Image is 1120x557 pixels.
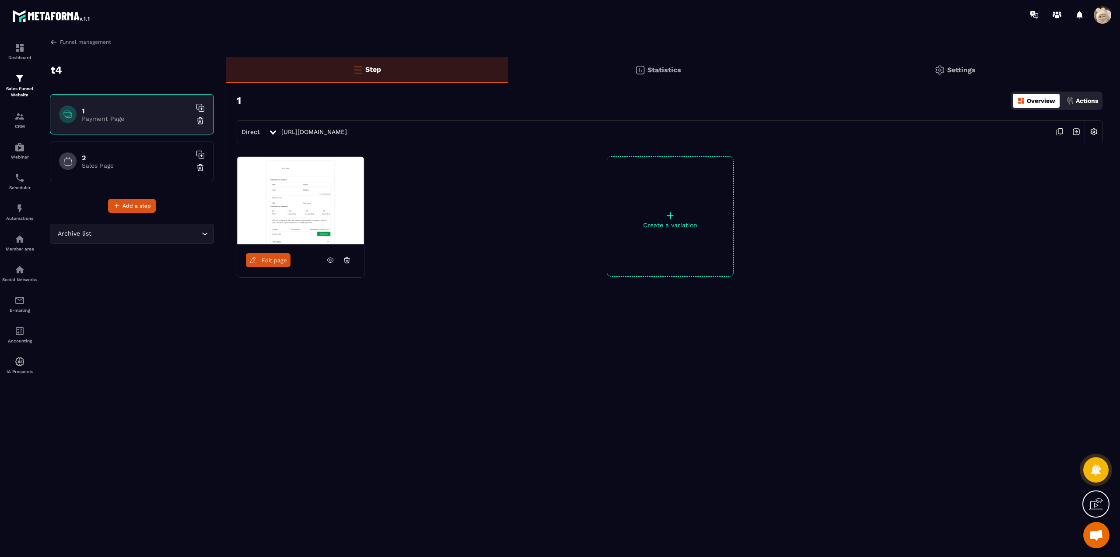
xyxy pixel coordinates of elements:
span: Add a step [122,201,151,210]
span: Archive list [56,229,93,239]
a: formationformationSales Funnel Website [2,67,37,105]
a: Funnel management [50,38,111,46]
span: Edit page [262,257,287,264]
p: Webinar [2,155,37,159]
a: emailemailE-mailing [2,289,37,319]
img: dashboard-orange.40269519.svg [1017,97,1025,105]
p: Social Networks [2,277,37,282]
p: Settings [947,66,976,74]
input: Search for option [93,229,199,239]
img: automations [14,203,25,214]
img: trash [196,163,205,172]
p: Create a variation [607,222,733,229]
img: logo [12,8,91,24]
img: trash [196,116,205,125]
p: CRM [2,124,37,129]
img: accountant [14,326,25,336]
img: automations [14,356,25,367]
p: t4 [51,61,62,79]
img: arrow [50,38,58,46]
p: Sales Funnel Website [2,86,37,98]
img: formation [14,42,25,53]
p: Overview [1027,97,1055,104]
a: Mở cuộc trò chuyện [1083,522,1109,548]
a: schedulerschedulerScheduler [2,166,37,197]
img: setting-gr.5f69749f.svg [934,65,945,75]
a: [URL][DOMAIN_NAME] [281,128,347,135]
img: arrow-next.bcc2205e.svg [1068,123,1085,140]
div: Search for option [50,224,214,244]
img: automations [14,234,25,244]
a: social-networksocial-networkSocial Networks [2,258,37,289]
a: automationsautomationsWebinar [2,135,37,166]
img: formation [14,111,25,122]
p: E-mailing [2,308,37,313]
img: setting-w.858f3a88.svg [1085,123,1102,140]
img: scheduler [14,173,25,183]
a: automationsautomationsMember area [2,227,37,258]
img: email [14,295,25,306]
h3: 1 [237,95,241,107]
a: formationformationCRM [2,105,37,135]
p: Sales Page [82,162,191,169]
a: formationformationDashboard [2,36,37,67]
p: Payment Page [82,115,191,122]
img: image [237,157,364,244]
img: social-network [14,264,25,275]
img: stats.20deebd0.svg [635,65,645,75]
h6: 1 [82,107,191,115]
p: Automations [2,216,37,221]
span: Direct [241,128,260,135]
a: automationsautomationsAutomations [2,197,37,227]
p: + [607,209,733,222]
h6: 2 [82,154,191,162]
img: bars-o.4a397970.svg [353,64,363,75]
p: Member area [2,247,37,251]
img: formation [14,73,25,84]
p: Step [365,65,381,74]
a: accountantaccountantAccounting [2,319,37,350]
a: Edit page [246,253,290,267]
p: Scheduler [2,185,37,190]
img: automations [14,142,25,152]
p: Dashboard [2,55,37,60]
img: actions.d6e523a2.png [1066,97,1074,105]
p: Accounting [2,338,37,343]
p: Statistics [647,66,681,74]
button: Add a step [108,199,156,213]
p: Actions [1076,97,1098,104]
p: IA Prospects [2,369,37,374]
